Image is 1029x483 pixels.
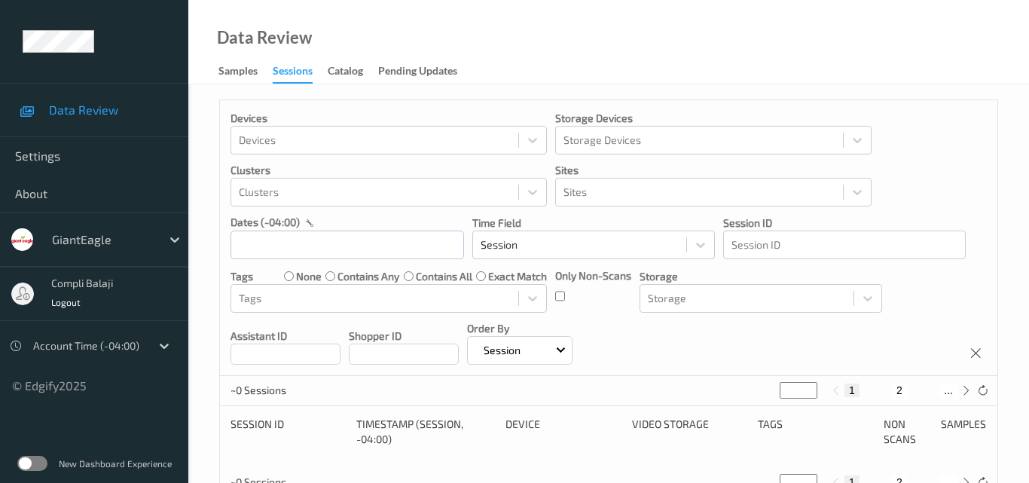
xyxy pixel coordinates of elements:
[231,215,300,230] p: dates (-04:00)
[505,417,621,447] div: Device
[328,61,378,82] a: Catalog
[555,268,631,283] p: Only Non-Scans
[231,163,547,178] p: Clusters
[349,329,459,344] p: Shopper ID
[416,269,472,284] label: contains all
[941,417,987,447] div: Samples
[640,269,882,284] p: Storage
[273,63,313,84] div: Sessions
[328,63,363,82] div: Catalog
[273,61,328,84] a: Sessions
[231,383,344,398] p: ~0 Sessions
[844,384,860,397] button: 1
[378,61,472,82] a: Pending Updates
[467,321,573,336] p: Order By
[217,30,312,45] div: Data Review
[632,417,747,447] div: Video Storage
[296,269,322,284] label: none
[378,63,457,82] div: Pending Updates
[555,111,872,126] p: Storage Devices
[892,384,907,397] button: 2
[472,216,715,231] p: Time Field
[884,417,930,447] div: Non Scans
[231,269,253,284] p: Tags
[218,61,273,82] a: Samples
[488,269,547,284] label: exact match
[231,111,547,126] p: Devices
[356,417,495,447] div: Timestamp (Session, -04:00)
[555,163,872,178] p: Sites
[231,417,346,447] div: Session ID
[758,417,873,447] div: Tags
[337,269,399,284] label: contains any
[939,384,957,397] button: ...
[478,343,526,358] p: Session
[723,216,966,231] p: Session ID
[218,63,258,82] div: Samples
[231,329,340,344] p: Assistant ID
